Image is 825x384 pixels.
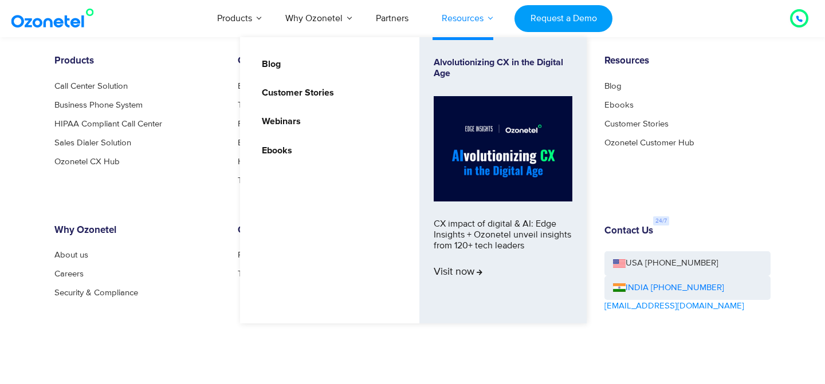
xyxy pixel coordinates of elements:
[254,86,336,100] a: Customer Stories
[238,101,359,109] a: Tripling capacity with automation
[54,82,128,90] a: Call Center Solution
[434,266,482,279] span: Visit now
[434,96,572,201] img: Alvolutionizing.jpg
[54,138,131,147] a: Sales Dialer Solution
[604,82,622,90] a: Blog
[254,114,302,129] a: Webinars
[434,57,572,303] a: Alvolutionizing CX in the Digital AgeCX impact of digital & AI: Edge Insights + Ozonetel unveil i...
[54,120,162,128] a: HIPAA Compliant Call Center
[238,56,404,67] h6: Customer Stories
[54,56,221,67] h6: Products
[238,82,285,90] a: E-commerce
[604,120,669,128] a: Customer Stories
[604,138,694,147] a: Ozonetel Customer Hub
[238,138,307,147] a: Banking & Finance
[238,157,319,166] a: Hospitality & Wellness
[54,270,84,278] a: Careers
[54,251,88,259] a: About us
[254,57,282,72] a: Blog
[54,157,120,166] a: Ozonetel CX Hub
[238,120,290,128] a: Food Delivery
[54,288,138,297] a: Security & Compliance
[604,225,653,237] h6: Contact Us
[604,101,634,109] a: Ebooks
[54,225,221,236] h6: Why Ozonetel
[238,176,260,185] a: Travel
[604,300,744,313] a: [EMAIL_ADDRESS][DOMAIN_NAME]
[514,5,612,32] a: Request a Demo
[613,283,626,292] img: ind-flag.png
[254,144,294,158] a: Ebooks
[238,225,404,236] h6: Other Links
[54,101,143,109] a: Business Phone System
[613,282,724,295] a: INDIA [PHONE_NUMBER]
[238,270,311,278] a: Terms & Conditions
[604,56,771,67] h6: Resources
[604,251,771,276] a: USA [PHONE_NUMBER]
[613,259,626,268] img: us-flag.png
[238,251,288,259] a: Privacy Policy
